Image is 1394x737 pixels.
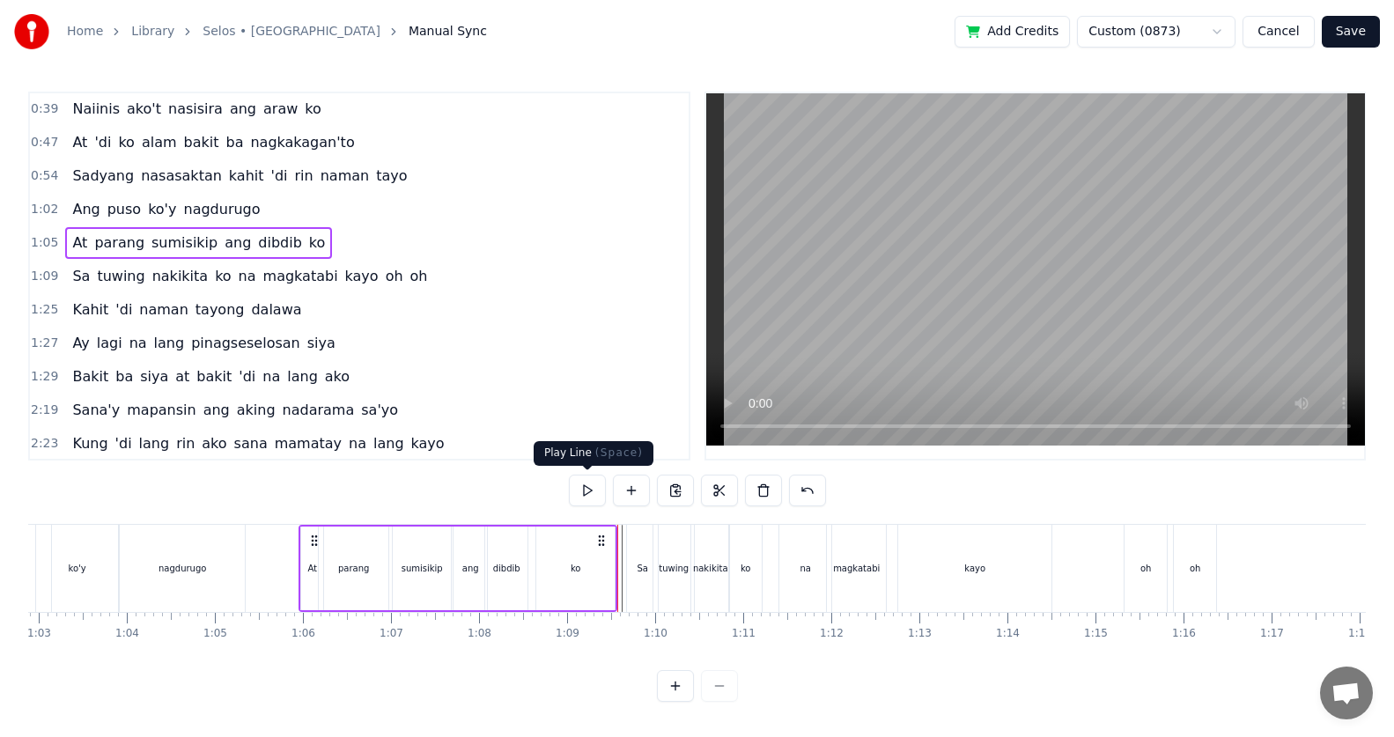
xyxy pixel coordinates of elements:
[131,23,174,41] a: Library
[237,366,257,387] span: 'di
[70,166,136,186] span: Sadyang
[159,562,206,575] div: nagdurugo
[151,266,210,286] span: nakikita
[1348,627,1372,641] div: 1:18
[644,627,667,641] div: 1:10
[269,166,290,186] span: 'di
[409,23,487,41] span: Manual Sync
[637,562,647,575] div: Sa
[659,562,689,575] div: tuwing
[256,232,304,253] span: dibdib
[70,299,110,320] span: Kahit
[137,299,189,320] span: naman
[182,132,221,152] span: bakit
[307,562,317,575] div: At
[70,99,122,119] span: Naiinis
[27,627,51,641] div: 1:03
[372,433,406,453] span: lang
[14,14,49,49] img: youka
[1140,562,1151,575] div: oh
[462,562,479,575] div: ang
[248,132,356,152] span: nagkakagan'to
[69,562,86,575] div: ko'y
[70,433,109,453] span: Kung
[964,562,985,575] div: kayo
[70,333,91,353] span: Ay
[338,562,369,575] div: parang
[291,627,315,641] div: 1:06
[31,435,58,453] span: 2:23
[92,132,113,152] span: 'di
[166,99,225,119] span: nasisira
[31,368,58,386] span: 1:29
[150,232,219,253] span: sumisikip
[955,16,1070,48] button: Add Credits
[125,99,163,119] span: ako't
[128,333,149,353] span: na
[70,400,122,420] span: Sana'y
[1322,16,1380,48] button: Save
[67,23,103,41] a: Home
[347,433,368,453] span: na
[114,299,134,320] span: 'di
[273,433,343,453] span: mamatay
[31,402,58,419] span: 2:19
[232,433,269,453] span: sana
[409,433,446,453] span: kayo
[1084,627,1108,641] div: 1:15
[152,333,187,353] span: lang
[534,441,653,466] div: Play Line
[70,232,89,253] span: At
[303,99,322,119] span: ko
[95,266,146,286] span: tuwing
[556,627,579,641] div: 1:09
[741,562,751,575] div: ko
[1320,667,1373,719] a: Open chat
[908,627,932,641] div: 1:13
[402,562,443,575] div: sumisikip
[195,366,233,387] span: bakit
[181,199,262,219] span: nagdurugo
[140,132,179,152] span: alam
[70,132,89,152] span: At
[125,400,197,420] span: mapansin
[115,627,139,641] div: 1:04
[595,446,643,459] span: ( Space )
[359,400,400,420] span: sa'yo
[31,134,58,151] span: 0:47
[281,400,357,420] span: nadarama
[237,266,258,286] span: na
[70,366,110,387] span: Bakit
[307,232,327,253] span: ko
[189,333,302,353] span: pinagseselosan
[194,299,247,320] span: tayong
[137,433,172,453] span: lang
[146,199,178,219] span: ko'y
[468,627,491,641] div: 1:08
[106,199,143,219] span: puso
[114,366,135,387] span: ba
[319,166,371,186] span: naman
[227,166,266,186] span: kahit
[820,627,844,641] div: 1:12
[138,366,170,387] span: siya
[1172,627,1196,641] div: 1:16
[114,433,134,453] span: 'di
[380,627,403,641] div: 1:07
[285,366,320,387] span: lang
[92,232,146,253] span: parang
[139,166,224,186] span: nasasaktan
[262,266,340,286] span: magkatabi
[31,335,58,352] span: 1:27
[31,201,58,218] span: 1:02
[343,266,380,286] span: kayo
[1260,627,1284,641] div: 1:17
[116,132,136,152] span: ko
[571,562,581,575] div: ko
[173,366,191,387] span: at
[70,199,101,219] span: Ang
[732,627,756,641] div: 1:11
[693,562,728,575] div: nakikita
[374,166,409,186] span: tayo
[262,99,299,119] span: araw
